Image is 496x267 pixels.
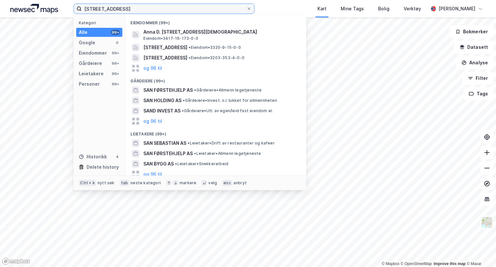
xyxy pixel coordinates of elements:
[378,5,389,13] div: Bolig
[189,45,241,50] span: Eiendom • 3320-9-15-0-0
[143,54,187,62] span: [STREET_ADDRESS]
[82,4,246,14] input: Søk på adresse, matrikkel, gårdeiere, leietakere eller personer
[454,41,493,54] button: Datasett
[79,39,95,47] div: Google
[439,5,475,13] div: [PERSON_NAME]
[434,262,466,266] a: Improve this map
[143,170,162,178] button: og 96 til
[125,73,306,85] div: Gårdeiere (99+)
[143,36,198,41] span: Eiendom • 3417-16-173-0-0
[111,81,120,87] div: 99+
[111,30,120,35] div: 99+
[463,87,493,100] button: Tags
[183,98,185,103] span: •
[404,5,421,13] div: Verktøy
[115,40,120,45] div: 0
[182,108,184,113] span: •
[111,61,120,66] div: 99+
[208,180,217,186] div: velg
[79,153,107,161] div: Historikk
[79,70,104,78] div: Leietakere
[194,151,261,156] span: Leietaker • Allmenn legetjeneste
[317,5,326,13] div: Kart
[464,236,496,267] iframe: Chat Widget
[125,15,306,27] div: Eiendommer (99+)
[10,4,58,14] img: logo.a4113a55bc3d86da70a041830d287a7e.svg
[189,45,191,50] span: •
[79,80,100,88] div: Personer
[79,49,107,57] div: Eiendommer
[143,139,186,147] span: SAN SEBASTIAN AS
[222,180,232,186] div: esc
[464,236,496,267] div: Kontrollprogram for chat
[382,262,399,266] a: Mapbox
[130,180,161,186] div: neste kategori
[183,98,277,103] span: Gårdeiere • Invest. o.l. lukket for allmennheten
[341,5,364,13] div: Mine Tags
[175,161,228,166] span: Leietaker • Snekkerarbeid
[189,55,244,60] span: Eiendom • 3203-353-4-0-0
[143,86,193,94] span: SAN FØRSTEHJELP AS
[79,59,102,67] div: Gårdeiere
[462,72,493,85] button: Filter
[188,141,190,145] span: •
[120,180,129,186] div: tab
[125,126,306,138] div: Leietakere (99+)
[456,56,493,69] button: Analyse
[189,55,191,60] span: •
[111,50,120,56] div: 99+
[143,107,181,115] span: SAND INVEST AS
[194,88,196,92] span: •
[98,180,115,186] div: nytt søk
[2,258,30,265] a: Mapbox homepage
[87,163,119,171] div: Delete history
[188,141,274,146] span: Leietaker • Drift av restauranter og kafeer
[79,180,96,186] div: Ctrl + k
[79,28,88,36] div: Alle
[481,216,493,229] img: Z
[143,44,187,51] span: [STREET_ADDRESS]
[450,25,493,38] button: Bokmerker
[194,151,196,156] span: •
[233,180,247,186] div: avbryt
[143,64,162,72] button: og 96 til
[180,180,196,186] div: markere
[182,108,273,113] span: Gårdeiere • Utl. av egen/leid fast eiendom el.
[111,71,120,76] div: 99+
[175,161,177,166] span: •
[401,262,432,266] a: OpenStreetMap
[115,154,120,159] div: 4
[143,117,162,125] button: og 96 til
[79,20,122,25] div: Kategori
[143,97,181,104] span: SAN HOLDING AS
[143,160,174,168] span: SAN BYGG AS
[143,28,298,36] span: Anna D. [STREET_ADDRESS][DEMOGRAPHIC_DATA]
[143,150,193,157] span: SAN FØRSTEHJELP AS
[194,88,262,93] span: Gårdeiere • Allmenn legetjeneste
